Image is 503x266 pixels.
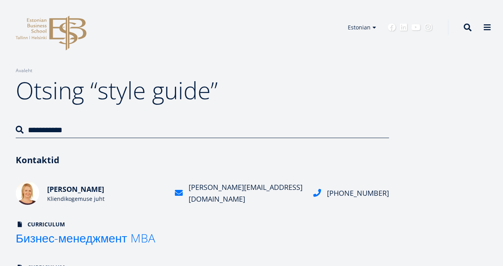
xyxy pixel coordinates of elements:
[47,184,104,194] span: [PERSON_NAME]
[327,187,389,199] div: [PHONE_NUMBER]
[47,195,165,203] div: Kliendikogemuse juht
[16,220,65,228] span: Curriculum
[189,181,303,205] div: [PERSON_NAME][EMAIL_ADDRESS][DOMAIN_NAME]
[16,154,389,166] h3: Kontaktid
[400,24,408,31] a: Linkedin
[388,24,396,31] a: Facebook
[16,230,155,246] span: Бизнес-менеджмент MBA
[16,181,39,205] img: Helen Laidma, EBS Executive Education kliendikogemuse juht
[424,24,432,31] a: Instagram
[16,75,389,106] h1: Otsing “style guide”
[16,67,32,75] a: Avaleht
[411,24,420,31] a: Youtube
